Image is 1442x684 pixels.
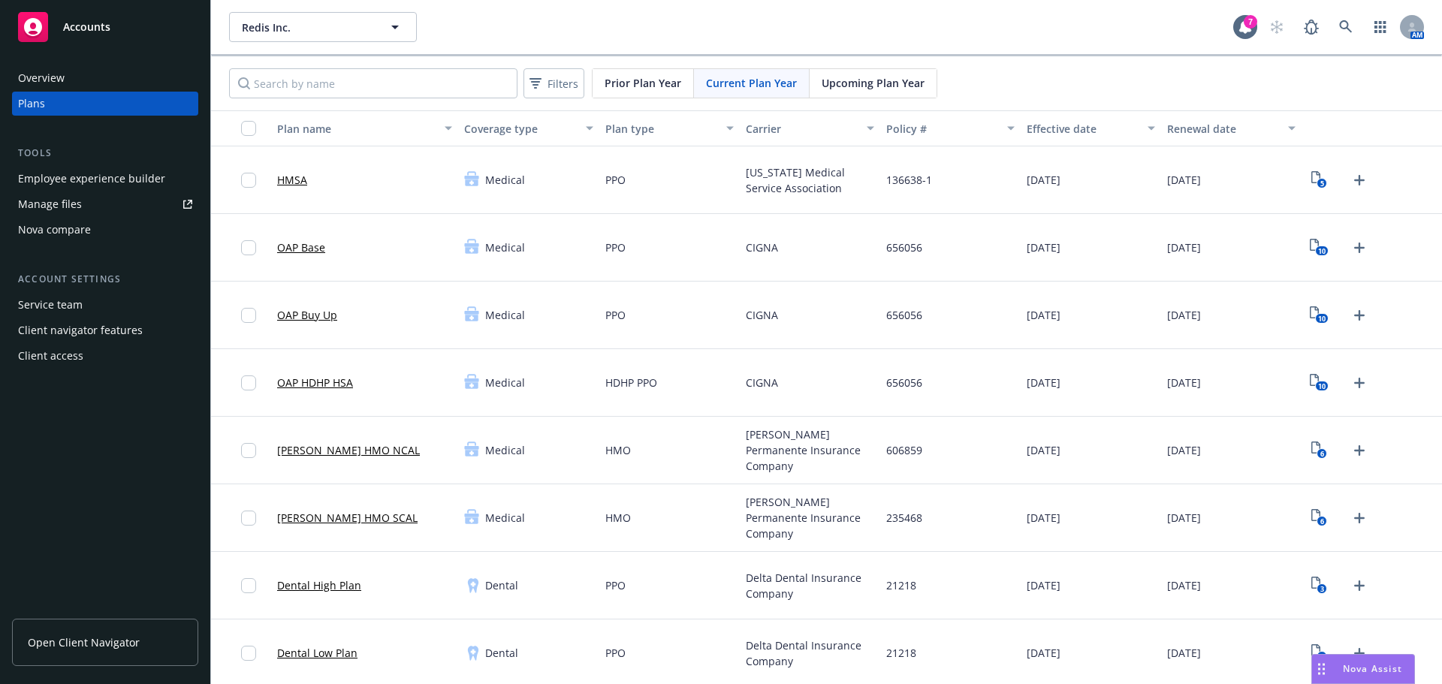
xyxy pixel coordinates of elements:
button: Carrier [740,110,880,146]
span: [DATE] [1027,577,1060,593]
span: CIGNA [746,240,778,255]
div: Service team [18,293,83,317]
a: Overview [12,66,198,90]
input: Toggle Row Selected [241,308,256,323]
span: Dental [485,645,518,661]
input: Search by name [229,68,517,98]
a: Report a Bug [1296,12,1326,42]
text: 6 [1320,517,1324,526]
div: Plan name [277,121,436,137]
input: Toggle Row Selected [241,646,256,661]
span: Dental [485,577,518,593]
span: [US_STATE] Medical Service Association [746,164,874,196]
div: Client access [18,344,83,368]
a: Switch app [1365,12,1395,42]
span: Nova Assist [1343,662,1402,675]
span: Current Plan Year [706,75,797,91]
div: Plans [18,92,45,116]
a: Nova compare [12,218,198,242]
span: Filters [526,73,581,95]
a: Client navigator features [12,318,198,342]
span: [DATE] [1027,645,1060,661]
input: Toggle Row Selected [241,511,256,526]
span: Open Client Navigator [28,634,140,650]
a: Search [1331,12,1361,42]
a: Upload Plan Documents [1347,236,1371,260]
span: [DATE] [1027,510,1060,526]
span: Medical [485,307,525,323]
input: Toggle Row Selected [241,240,256,255]
div: Client navigator features [18,318,143,342]
button: Nova Assist [1311,654,1415,684]
div: 7 [1244,15,1257,29]
span: Medical [485,510,525,526]
span: PPO [605,240,626,255]
span: [DATE] [1167,645,1201,661]
span: [DATE] [1027,307,1060,323]
a: Plans [12,92,198,116]
a: Dental High Plan [277,577,361,593]
a: [PERSON_NAME] HMO NCAL [277,442,420,458]
span: 21218 [886,645,916,661]
div: Effective date [1027,121,1139,137]
button: Effective date [1021,110,1161,146]
button: Coverage type [458,110,599,146]
span: Upcoming Plan Year [822,75,925,91]
input: Toggle Row Selected [241,578,256,593]
span: [PERSON_NAME] Permanente Insurance Company [746,426,874,474]
a: View Plan Documents [1308,574,1332,598]
span: 656056 [886,307,922,323]
a: OAP HDHP HSA [277,375,353,390]
span: [DATE] [1027,240,1060,255]
span: 656056 [886,375,922,390]
input: Toggle Row Selected [241,375,256,390]
span: [DATE] [1167,307,1201,323]
span: CIGNA [746,375,778,390]
a: Upload Plan Documents [1347,303,1371,327]
span: PPO [605,645,626,661]
a: Upload Plan Documents [1347,438,1371,463]
a: Dental Low Plan [277,645,357,661]
a: View Plan Documents [1308,236,1332,260]
input: Select all [241,121,256,136]
button: Policy # [880,110,1021,146]
span: Filters [548,76,578,92]
span: [DATE] [1167,442,1201,458]
div: Drag to move [1312,655,1331,683]
span: HMO [605,442,631,458]
a: View Plan Documents [1308,303,1332,327]
span: 606859 [886,442,922,458]
input: Toggle Row Selected [241,443,256,458]
span: [DATE] [1167,240,1201,255]
div: Account settings [12,272,198,287]
text: 5 [1320,179,1324,188]
button: Renewal date [1161,110,1302,146]
a: View Plan Documents [1308,506,1332,530]
span: PPO [605,577,626,593]
button: Plan type [599,110,740,146]
span: Medical [485,172,525,188]
span: Delta Dental Insurance Company [746,637,874,669]
span: PPO [605,172,626,188]
a: Upload Plan Documents [1347,371,1371,395]
span: Medical [485,442,525,458]
span: Redis Inc. [242,20,372,35]
div: Nova compare [18,218,91,242]
div: Policy # [886,121,998,137]
a: View Plan Documents [1308,371,1332,395]
span: [DATE] [1167,375,1201,390]
span: Medical [485,375,525,390]
text: 6 [1320,449,1324,459]
span: Prior Plan Year [605,75,681,91]
a: Upload Plan Documents [1347,641,1371,665]
span: [DATE] [1167,577,1201,593]
span: Accounts [63,21,110,33]
div: Carrier [746,121,858,137]
a: Manage files [12,192,198,216]
a: View Plan Documents [1308,168,1332,192]
a: Upload Plan Documents [1347,574,1371,598]
span: 235468 [886,510,922,526]
span: [DATE] [1027,172,1060,188]
div: Plan type [605,121,717,137]
div: Tools [12,146,198,161]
